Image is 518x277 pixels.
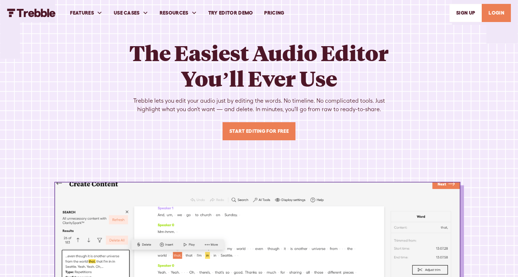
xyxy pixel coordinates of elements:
[223,122,295,140] a: Start Editing For Free
[7,9,56,17] a: home
[7,9,56,17] img: Trebble FM Logo
[482,4,511,22] a: LOGIN
[123,97,396,114] div: Trebble lets you edit your audio just by editing the words. No timeline. No complicated tools. Ju...
[64,1,108,25] div: FEATURES
[154,1,203,25] div: RESOURCES
[449,4,482,22] a: SIGn UP
[108,1,154,25] div: USE CASES
[258,1,290,25] a: PRICING
[123,40,396,91] h1: The Easiest Audio Editor You’ll Ever Use
[160,9,188,17] div: RESOURCES
[203,1,259,25] a: Try Editor Demo
[70,9,94,17] div: FEATURES
[114,9,140,17] div: USE CASES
